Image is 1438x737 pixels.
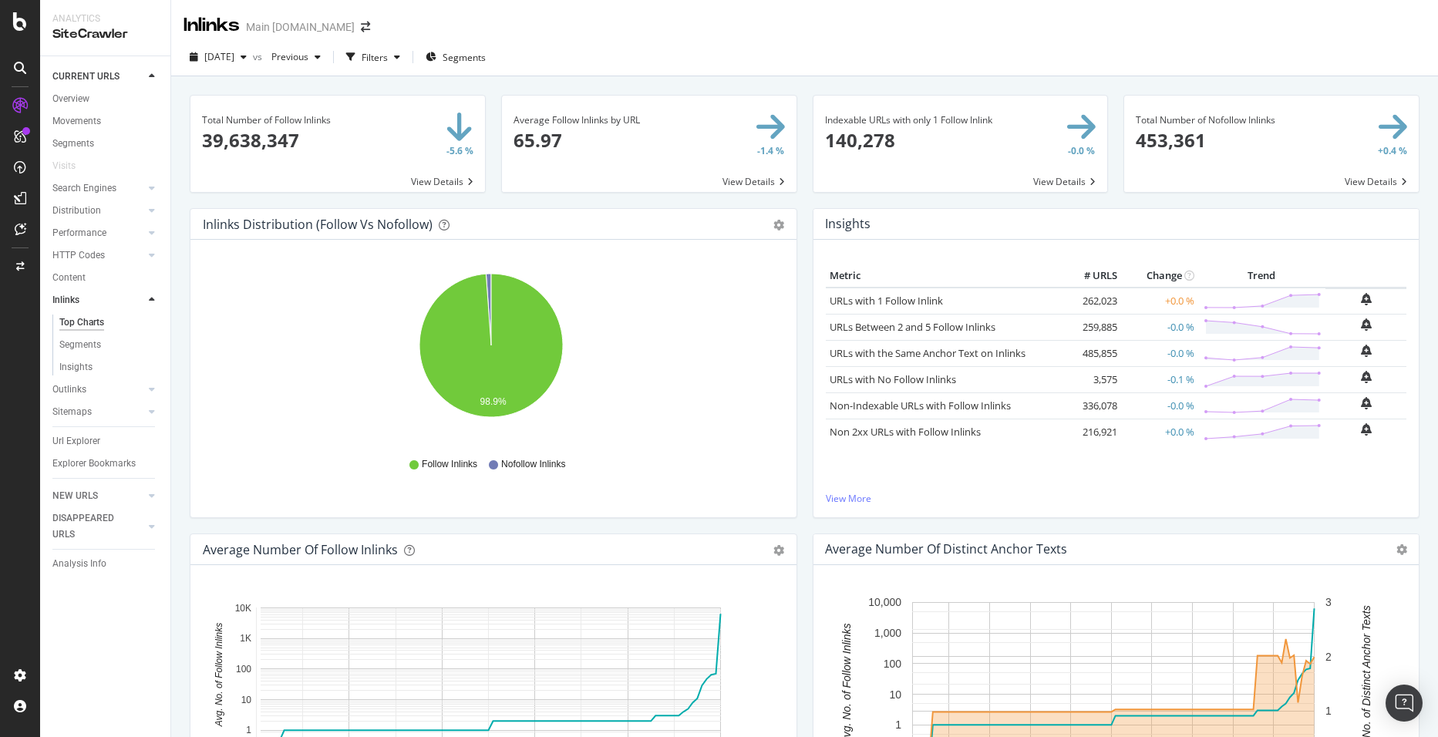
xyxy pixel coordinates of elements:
[1325,597,1332,609] text: 3
[1361,423,1372,436] div: bell-plus
[868,597,901,609] text: 10,000
[340,45,406,69] button: Filters
[1121,366,1198,392] td: -0.1 %
[184,12,240,39] div: Inlinks
[52,292,79,308] div: Inlinks
[826,492,1407,505] a: View More
[59,359,93,375] div: Insights
[830,346,1025,360] a: URLs with the Same Anchor Text on Inlinks
[52,433,160,449] a: Url Explorer
[59,315,104,331] div: Top Charts
[52,225,144,241] a: Performance
[52,113,160,130] a: Movements
[214,623,224,728] text: Avg. No. of Follow Inlinks
[830,399,1011,412] a: Non-Indexable URLs with Follow Inlinks
[52,247,144,264] a: HTTP Codes
[1361,318,1372,331] div: bell-plus
[203,217,433,232] div: Inlinks Distribution (Follow vs Nofollow)
[1361,371,1372,383] div: bell-plus
[52,556,106,572] div: Analysis Info
[1121,314,1198,340] td: -0.0 %
[480,396,507,407] text: 98.9%
[241,695,252,705] text: 10
[52,510,130,543] div: DISAPPEARED URLS
[52,404,144,420] a: Sitemaps
[240,634,251,644] text: 1K
[235,603,251,614] text: 10K
[773,545,784,556] div: gear
[52,225,106,241] div: Performance
[52,270,86,286] div: Content
[1325,705,1332,717] text: 1
[59,337,160,353] a: Segments
[52,556,160,572] a: Analysis Info
[1059,392,1121,419] td: 336,078
[253,50,265,63] span: vs
[52,456,136,472] div: Explorer Bookmarks
[1121,264,1198,288] th: Change
[52,180,116,197] div: Search Engines
[830,294,943,308] a: URLs with 1 Follow Inlink
[501,458,565,471] span: Nofollow Inlinks
[52,91,89,107] div: Overview
[184,45,253,69] button: [DATE]
[52,91,160,107] a: Overview
[830,320,995,334] a: URLs Between 2 and 5 Follow Inlinks
[825,539,1067,560] h4: Average Number of Distinct Anchor Texts
[52,113,101,130] div: Movements
[52,158,91,174] a: Visits
[1059,288,1121,315] td: 262,023
[59,315,160,331] a: Top Charts
[361,22,370,32] div: arrow-right-arrow-left
[1396,544,1407,555] i: Options
[1059,366,1121,392] td: 3,575
[52,488,98,504] div: NEW URLS
[52,433,100,449] div: Url Explorer
[52,270,160,286] a: Content
[52,382,86,398] div: Outlinks
[246,725,251,736] text: 1
[59,359,160,375] a: Insights
[1325,651,1332,663] text: 2
[1059,264,1121,288] th: # URLS
[830,372,956,386] a: URLs with No Follow Inlinks
[52,488,144,504] a: NEW URLS
[443,51,486,64] span: Segments
[825,214,871,234] h4: Insights
[889,688,901,701] text: 10
[203,542,398,557] div: Average Number of Follow Inlinks
[826,264,1059,288] th: Metric
[1361,293,1372,305] div: bell-plus
[52,292,144,308] a: Inlinks
[1059,340,1121,366] td: 485,855
[203,264,778,443] svg: A chart.
[883,658,901,670] text: 100
[52,180,144,197] a: Search Engines
[52,382,144,398] a: Outlinks
[59,337,101,353] div: Segments
[830,425,981,439] a: Non 2xx URLs with Follow Inlinks
[52,136,160,152] a: Segments
[1059,419,1121,445] td: 216,921
[52,203,101,219] div: Distribution
[246,19,355,35] div: Main [DOMAIN_NAME]
[52,12,158,25] div: Analytics
[52,456,160,472] a: Explorer Bookmarks
[1121,340,1198,366] td: -0.0 %
[52,69,120,85] div: CURRENT URLS
[52,203,144,219] a: Distribution
[52,158,76,174] div: Visits
[265,45,327,69] button: Previous
[422,458,477,471] span: Follow Inlinks
[204,50,234,63] span: 2025 Aug. 31st
[265,50,308,63] span: Previous
[1361,345,1372,357] div: bell-plus
[1198,264,1325,288] th: Trend
[773,220,784,231] div: gear
[1059,314,1121,340] td: 259,885
[895,719,901,732] text: 1
[1121,419,1198,445] td: +0.0 %
[52,247,105,264] div: HTTP Codes
[52,136,94,152] div: Segments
